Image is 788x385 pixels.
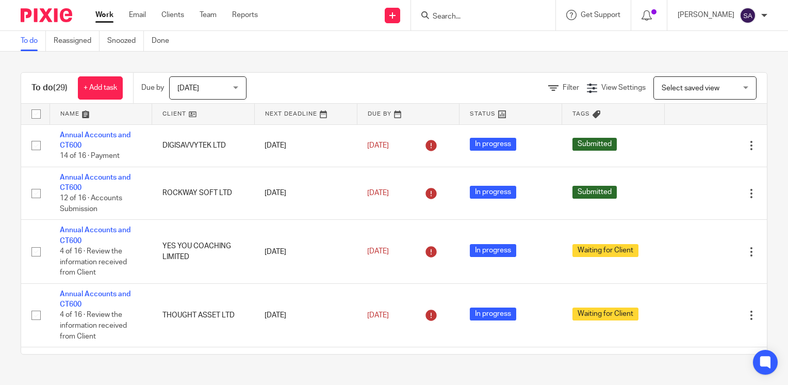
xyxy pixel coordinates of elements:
a: Annual Accounts and CT600 [60,291,130,308]
td: YES YOU COACHING LIMITED [152,220,255,283]
span: 4 of 16 · Review the information received from Client [60,248,127,276]
span: Submitted [572,186,617,199]
span: Submitted [572,138,617,151]
a: Annual Accounts and CT600 [60,132,130,149]
td: THOUGHT ASSET LTD [152,283,255,347]
span: In progress [470,186,516,199]
a: Work [95,10,113,20]
p: [PERSON_NAME] [678,10,734,20]
input: Search [432,12,524,22]
td: [DATE] [254,220,357,283]
td: [DATE] [254,167,357,220]
img: Pixie [21,8,72,22]
span: In progress [470,308,516,320]
a: Team [200,10,217,20]
span: [DATE] [367,189,389,197]
td: ROCKWAY SOFT LTD [152,167,255,220]
span: Tags [572,111,590,117]
a: Annual Accounts and CT600 [60,174,130,191]
p: Due by [141,83,164,93]
span: 4 of 16 · Review the information received from Client [60,312,127,340]
span: Filter [563,84,579,91]
td: [DATE] [254,283,357,347]
img: svg%3E [740,7,756,24]
a: Email [129,10,146,20]
h1: To do [31,83,68,93]
span: [DATE] [177,85,199,92]
a: + Add task [78,76,123,100]
span: (29) [53,84,68,92]
span: 12 of 16 · Accounts Submission [60,195,122,213]
td: [DATE] [254,124,357,167]
a: To do [21,31,46,51]
span: In progress [470,244,516,257]
span: [DATE] [367,142,389,149]
span: [DATE] [367,248,389,255]
span: View Settings [601,84,646,91]
a: Clients [161,10,184,20]
a: Reports [232,10,258,20]
span: Get Support [581,11,620,19]
a: Snoozed [107,31,144,51]
span: In progress [470,138,516,151]
span: [DATE] [367,312,389,319]
a: Annual Accounts and CT600 [60,227,130,244]
td: DIGISAVVYTEK LTD [152,124,255,167]
span: 14 of 16 · Payment [60,152,120,159]
span: Waiting for Client [572,244,638,257]
span: Waiting for Client [572,308,638,320]
a: Done [152,31,177,51]
a: Reassigned [54,31,100,51]
span: Select saved view [662,85,719,92]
